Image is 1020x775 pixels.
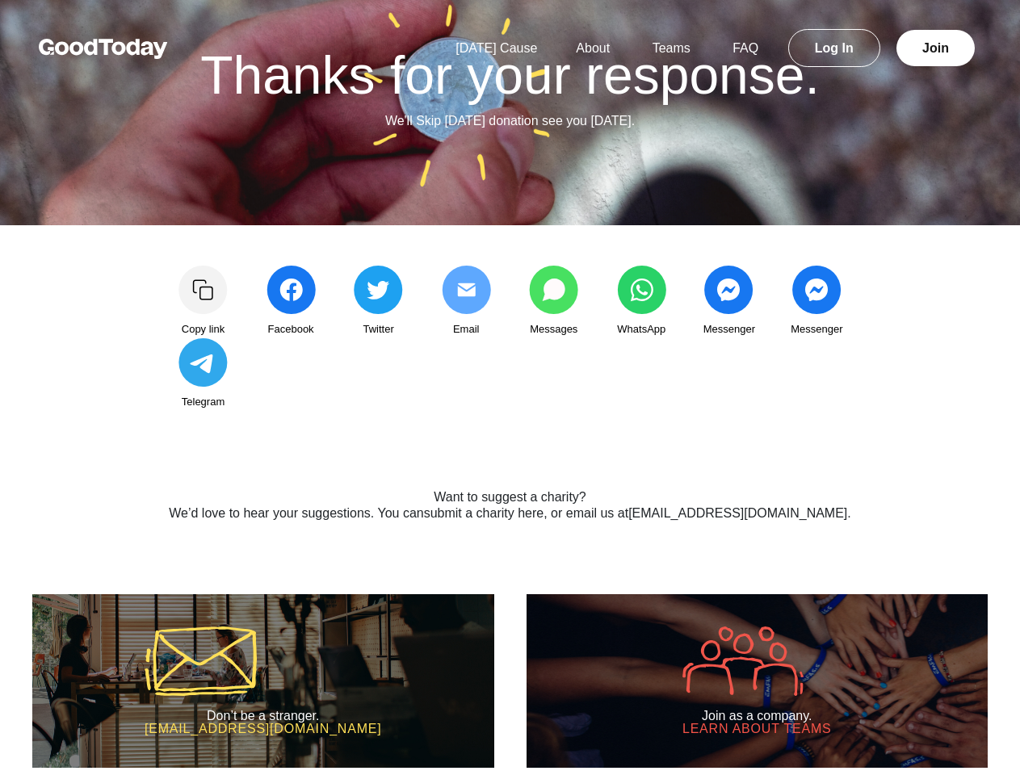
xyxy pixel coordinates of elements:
[363,320,393,338] span: Twitter
[109,490,912,505] h2: Want to suggest a charity?
[267,266,316,314] img: share_facebook-c991d833322401cbb4f237049bfc194d63ef308eb3503c7c3024a8cbde471ffb.svg
[703,320,755,338] span: Messenger
[268,320,314,338] span: Facebook
[39,39,168,59] img: GoodToday
[788,29,880,67] a: Log In
[601,266,682,338] a: WhatsApp
[354,266,403,314] img: share_twitter-4edeb73ec953106eaf988c2bc856af36d9939993d6d052e2104170eae85ec90a.svg
[633,41,710,55] a: Teams
[178,338,228,387] img: share_telegram-202ce42bf2dc56a75ae6f480dc55a76afea62cc0f429ad49403062cf127563fc.svg
[682,723,832,735] h3: Learn about Teams
[426,266,506,338] a: Email
[163,338,244,411] a: Telegram
[527,594,989,768] a: Join as a company. Learn about Teams
[682,709,832,723] h2: Join as a company.
[424,506,544,520] a: submit a charity here
[704,266,753,314] img: share_messenger-c45e1c7bcbce93979a22818f7576546ad346c06511f898ed389b6e9c643ac9fb.svg
[713,41,778,55] a: FAQ
[682,626,804,696] img: icon-company-9005efa6fbb31de5087adda016c9bae152a033d430c041dc1efcb478492f602d.svg
[182,320,225,338] span: Copy link
[145,723,382,735] h3: [EMAIL_ADDRESS][DOMAIN_NAME]
[689,266,770,338] a: Messenger
[556,41,629,55] a: About
[453,320,480,338] span: Email
[617,320,665,338] span: WhatsApp
[530,320,577,338] span: Messages
[182,393,225,411] span: Telegram
[436,41,556,55] a: [DATE] Cause
[628,506,847,520] a: [EMAIL_ADDRESS][DOMAIN_NAME]
[145,626,257,696] img: icon-mail-5a43aaca37e600df00e56f9b8d918e47a1bfc3b774321cbcea002c40666e291d.svg
[51,48,969,102] h1: Thanks for your response.
[896,30,975,66] a: Join
[791,320,842,338] span: Messenger
[145,709,382,723] h2: Don’t be a stranger.
[514,266,594,338] a: Messages
[617,266,666,314] img: share_whatsapp-5443f3cdddf22c2a0b826378880ed971e5ae1b823a31c339f5b218d16a196cbc.svg
[442,266,491,314] img: share_email2-0c4679e4b4386d6a5b86d8c72d62db284505652625843b8f2b6952039b23a09d.svg
[109,504,912,523] p: We’d love to hear your suggestions. You can , or email us at .
[163,266,244,338] a: Copy link
[32,594,494,768] a: Don’t be a stranger. [EMAIL_ADDRESS][DOMAIN_NAME]
[776,266,857,338] a: Messenger
[792,266,842,314] img: share_messenger-c45e1c7bcbce93979a22818f7576546ad346c06511f898ed389b6e9c643ac9fb.svg
[529,266,578,314] img: share_messages-3b1fb8c04668ff7766dd816aae91723b8c2b0b6fc9585005e55ff97ac9a0ace1.svg
[338,266,419,338] a: Twitter
[178,266,228,314] img: Copy link
[250,266,331,338] a: Facebook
